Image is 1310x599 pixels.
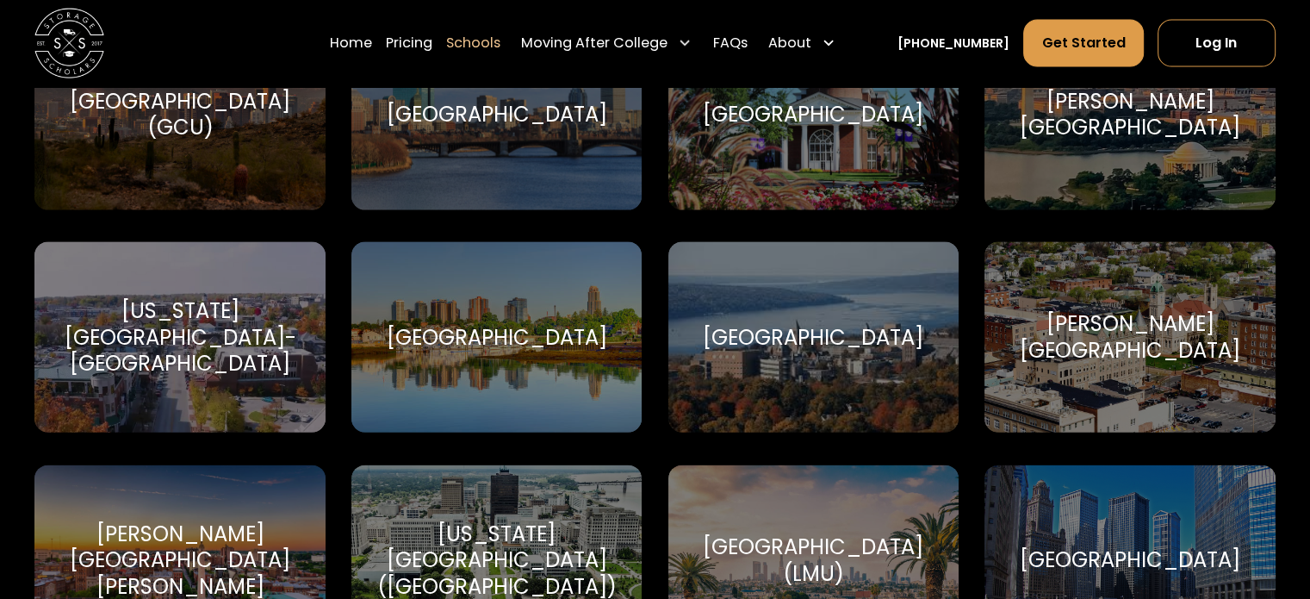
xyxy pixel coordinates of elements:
[387,102,607,128] div: [GEOGRAPHIC_DATA]
[55,298,304,377] div: [US_STATE][GEOGRAPHIC_DATA]-[GEOGRAPHIC_DATA]
[34,19,325,210] a: Go to selected school
[897,34,1009,53] a: [PHONE_NUMBER]
[703,325,923,351] div: [GEOGRAPHIC_DATA]
[984,242,1275,434] a: Go to selected school
[668,19,959,210] a: Go to selected school
[761,19,842,67] div: About
[387,325,607,351] div: [GEOGRAPHIC_DATA]
[703,102,923,128] div: [GEOGRAPHIC_DATA]
[712,19,747,67] a: FAQs
[1023,20,1143,66] a: Get Started
[386,19,432,67] a: Pricing
[55,89,304,140] div: [GEOGRAPHIC_DATA] (GCU)
[446,19,500,67] a: Schools
[351,19,642,210] a: Go to selected school
[1005,89,1254,140] div: [PERSON_NAME][GEOGRAPHIC_DATA]
[521,33,667,53] div: Moving After College
[1005,311,1254,363] div: [PERSON_NAME][GEOGRAPHIC_DATA]
[1158,20,1276,66] a: Log In
[1020,547,1240,573] div: [GEOGRAPHIC_DATA]
[351,242,642,434] a: Go to selected school
[34,242,325,434] a: Go to selected school
[689,534,938,586] div: [GEOGRAPHIC_DATA] (LMU)
[668,242,959,434] a: Go to selected school
[34,9,104,78] img: Storage Scholars main logo
[514,19,698,67] div: Moving After College
[768,33,811,53] div: About
[984,19,1275,210] a: Go to selected school
[330,19,372,67] a: Home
